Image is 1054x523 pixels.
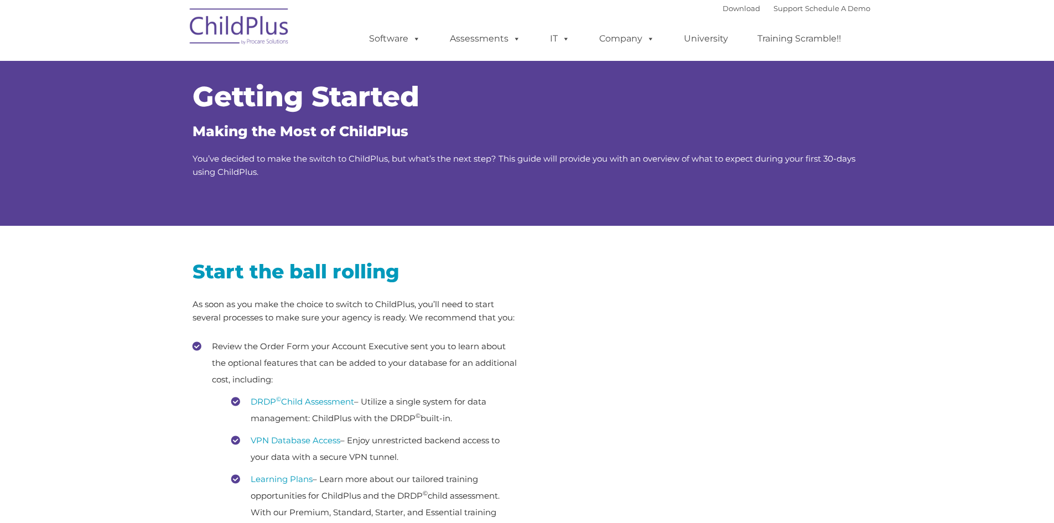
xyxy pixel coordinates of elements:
[673,28,739,50] a: University
[773,4,803,13] a: Support
[251,435,340,446] a: VPN Database Access
[723,4,870,13] font: |
[439,28,532,50] a: Assessments
[746,28,852,50] a: Training Scramble!!
[193,123,408,139] span: Making the Most of ChildPlus
[416,412,420,420] sup: ©
[805,4,870,13] a: Schedule A Demo
[184,1,295,56] img: ChildPlus by Procare Solutions
[193,153,855,177] span: You’ve decided to make the switch to ChildPlus, but what’s the next step? This guide will provide...
[358,28,432,50] a: Software
[723,4,760,13] a: Download
[588,28,666,50] a: Company
[231,432,519,465] li: – Enjoy unrestricted backend access to your data with a secure VPN tunnel.
[539,28,581,50] a: IT
[251,396,354,407] a: DRDP©Child Assessment
[251,474,313,484] a: Learning Plans
[193,259,519,284] h2: Start the ball rolling
[423,489,428,497] sup: ©
[193,80,419,113] span: Getting Started
[231,393,519,427] li: – Utilize a single system for data management: ChildPlus with the DRDP built-in.
[193,298,519,324] p: As soon as you make the choice to switch to ChildPlus, you’ll need to start several processes to ...
[276,395,281,403] sup: ©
